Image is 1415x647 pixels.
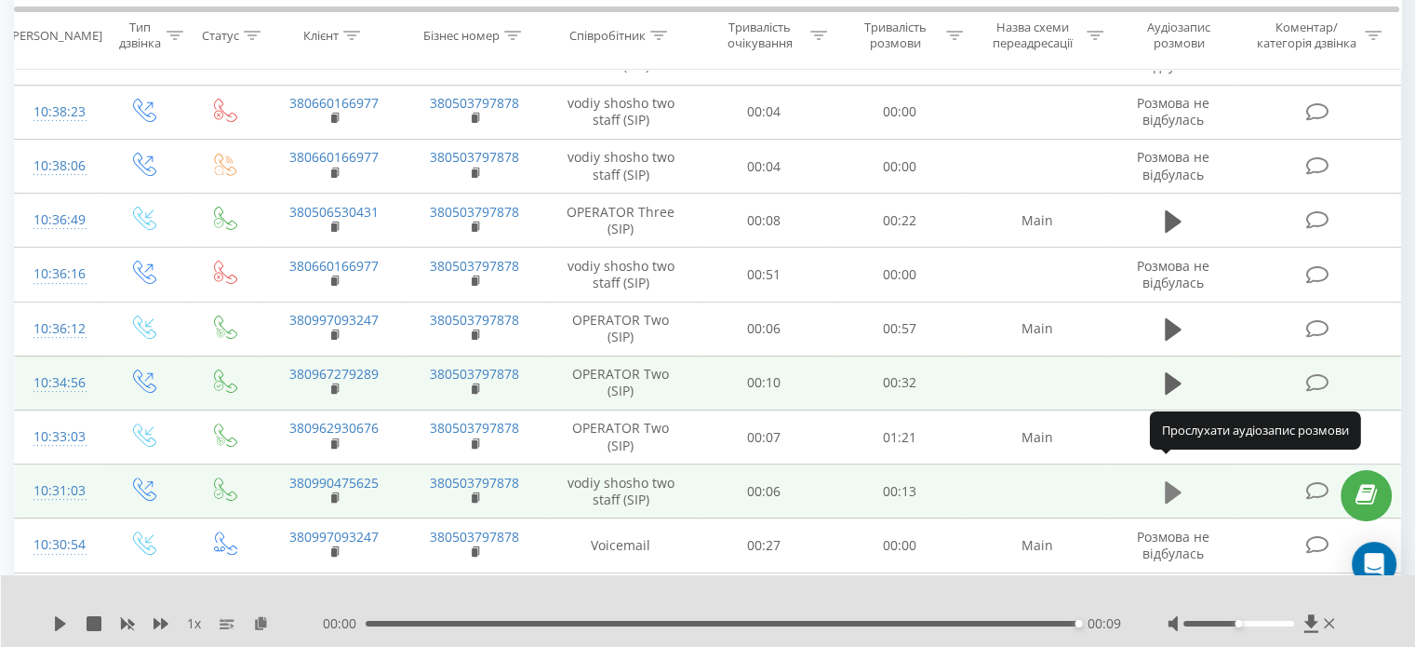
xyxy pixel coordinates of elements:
td: OPERATOR Two (SIP) [545,356,697,410]
td: Main [967,411,1107,465]
div: 10:36:16 [33,256,83,292]
div: Співробітник [569,27,646,43]
td: 00:06 [697,465,832,519]
div: Accessibility label [1075,620,1083,627]
a: 380660166977 [289,257,379,275]
div: Тип дзвінка [117,20,161,51]
td: Main [967,302,1107,356]
a: 380962930676 [289,419,379,437]
a: 380503797878 [430,365,519,383]
td: vodiy shosho two staff (SIP) [545,465,697,519]
td: 00:32 [832,356,967,410]
td: 00:04 [697,85,832,139]
div: Статус [202,27,239,43]
a: 380997093247 [289,311,379,329]
div: Аудіозапис розмови [1125,20,1234,51]
td: Main [967,519,1107,573]
div: Open Intercom Messenger [1352,542,1396,586]
a: 380503797878 [430,419,519,437]
td: 00:27 [697,519,832,573]
td: Voicemail [545,519,697,573]
div: 10:38:06 [33,148,83,184]
a: 380506530431 [289,203,379,221]
div: 10:33:03 [33,419,83,455]
span: 00:00 [323,614,366,633]
td: 00:04 [697,140,832,194]
span: Розмова не відбулась [1137,94,1209,128]
td: 00:10 [697,573,832,627]
a: 380503797878 [430,148,519,166]
a: 380660166977 [289,94,379,112]
td: 00:51 [697,248,832,302]
td: 01:21 [832,411,967,465]
td: 00:08 [697,194,832,248]
td: 00:06 [697,302,832,356]
td: OPERATOR Three (SIP) [545,573,697,627]
div: 10:31:03 [33,473,83,509]
a: 380503797878 [430,94,519,112]
td: vodiy shosho two staff (SIP) [545,140,697,194]
td: Main [967,194,1107,248]
div: 10:30:54 [33,527,83,563]
div: Accessibility label [1235,620,1242,627]
a: 380503797878 [430,257,519,275]
td: 00:07 [697,411,832,465]
td: 00:00 [832,248,967,302]
a: 380997093247 [289,528,379,546]
td: 00:57 [832,302,967,356]
a: 380503797878 [430,474,519,492]
div: Клієнт [303,27,339,43]
a: 380967279289 [289,365,379,383]
div: Бізнес номер [423,27,500,43]
td: vodiy shosho two staff (SIP) [545,85,697,139]
span: 00:09 [1088,614,1121,633]
div: [PERSON_NAME] [8,27,102,43]
td: OPERATOR Two (SIP) [545,411,697,465]
td: OPERATOR Two (SIP) [545,302,697,356]
a: 380503797878 [430,528,519,546]
td: vodiy shosho two staff (SIP) [545,248,697,302]
div: 10:38:23 [33,94,83,130]
td: 00:19 [832,573,967,627]
span: Розмова не відбулась [1137,528,1209,562]
a: 380503797878 [430,203,519,221]
div: 10:36:12 [33,311,83,347]
td: 00:00 [832,519,967,573]
td: 00:22 [832,194,967,248]
div: 10:36:49 [33,202,83,238]
span: Розмова не відбулась [1137,148,1209,182]
td: 00:13 [832,465,967,519]
div: Тривалість розмови [848,20,941,51]
div: Прослухати аудіозапис розмови [1150,411,1361,449]
td: OPERATOR Three (SIP) [545,194,697,248]
div: Назва схеми переадресації [984,20,1082,51]
div: Тривалість очікування [714,20,807,51]
div: Коментар/категорія дзвінка [1251,20,1360,51]
span: Розмова не відбулась [1137,257,1209,291]
a: 380990475625 [289,474,379,492]
a: 380660166977 [289,148,379,166]
td: 00:00 [832,85,967,139]
div: 10:34:56 [33,365,83,401]
a: 380503797878 [430,311,519,329]
span: 1 x [187,614,201,633]
td: 00:00 [832,140,967,194]
td: 00:10 [697,356,832,410]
